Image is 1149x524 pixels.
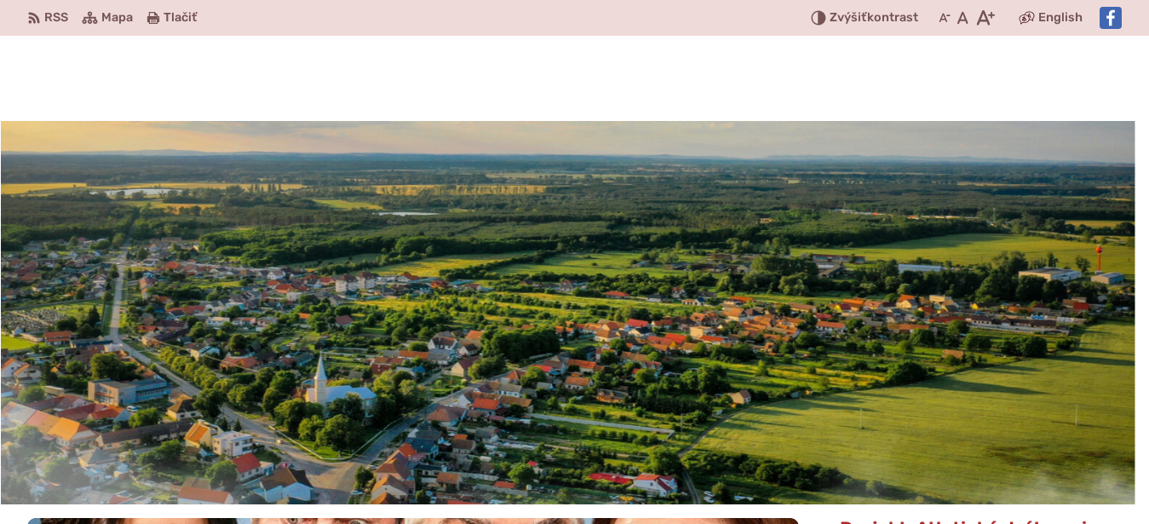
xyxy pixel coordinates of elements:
[101,8,133,28] span: Mapa
[830,11,918,26] span: kontrast
[1100,7,1122,29] img: Prejsť na Facebook stránku
[1035,8,1086,28] a: English
[1038,8,1083,28] span: English
[44,8,68,28] span: RSS
[830,10,867,25] span: Zvýšiť
[164,11,197,26] span: Tlačiť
